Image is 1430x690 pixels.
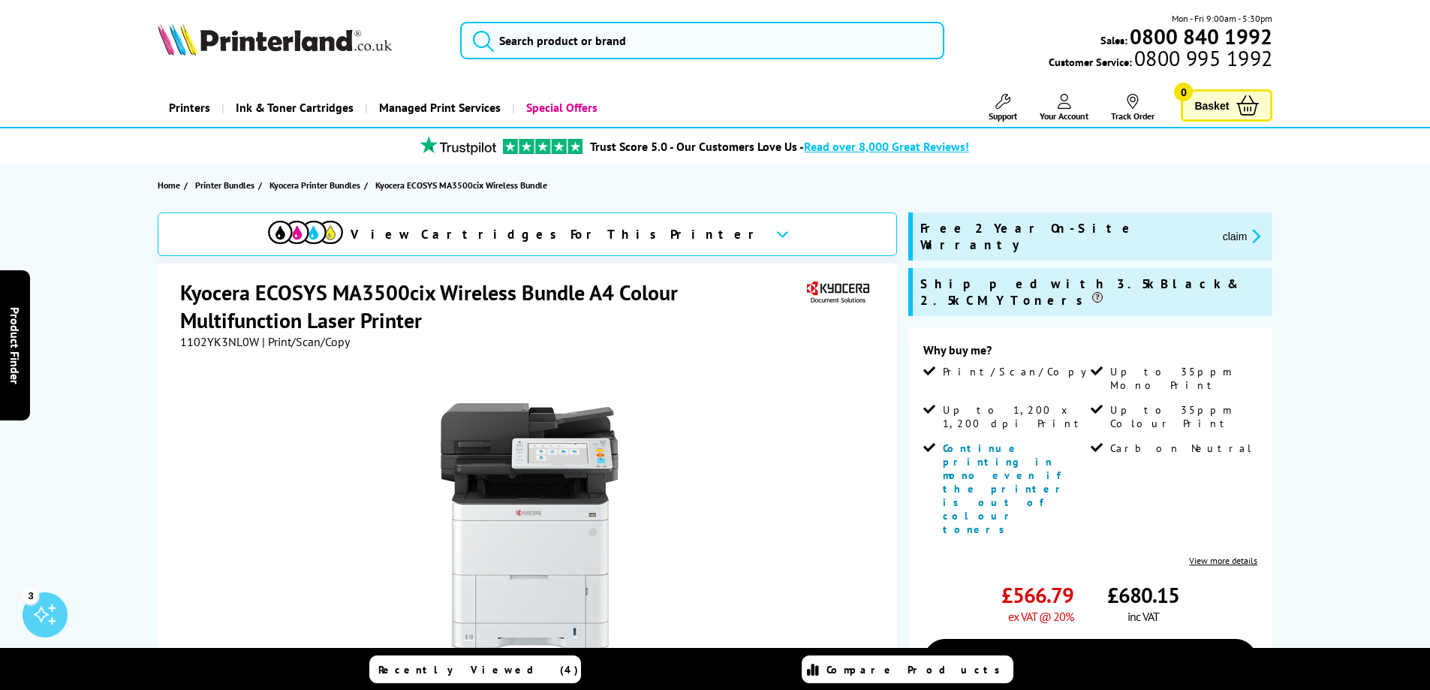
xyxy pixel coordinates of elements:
[1127,29,1272,44] a: 0800 840 1992
[802,655,1013,683] a: Compare Products
[943,403,1087,430] span: Up to 1,200 x 1,200 dpi Print
[503,139,583,154] img: trustpilot rating
[1130,23,1272,50] b: 0800 840 1992
[195,177,254,193] span: Printer Bundles
[1100,33,1127,47] span: Sales:
[989,110,1017,122] span: Support
[804,139,969,154] span: Read over 8,000 Great Reviews!
[375,177,547,193] span: Kyocera ECOSYS MA3500cix Wireless Bundle
[158,177,180,193] span: Home
[1110,403,1254,430] span: Up to 35ppm Colour Print
[1110,441,1253,455] span: Carbon Neutral
[1172,11,1272,26] span: Mon - Fri 9:00am - 5:30pm
[590,139,969,154] a: Trust Score 5.0 - Our Customers Love Us -Read over 8,000 Great Reviews!
[1127,609,1159,624] span: inc VAT
[269,177,364,193] a: Kyocera Printer Bundles
[221,89,365,127] a: Ink & Toner Cartridges
[180,334,259,349] span: 1102YK3NL0W
[923,639,1257,682] a: Add to Basket
[943,365,1097,378] span: Print/Scan/Copy
[1218,227,1266,245] button: promo-description
[1181,89,1272,122] a: Basket 0
[803,279,872,306] img: Kyocera
[920,220,1211,253] span: Free 2 Year On-Site Warranty
[1110,365,1254,392] span: Up to 35ppm Mono Print
[1174,83,1193,101] span: 0
[1049,51,1272,69] span: Customer Service:
[158,23,392,56] img: Printerland Logo
[413,136,503,155] img: trustpilot rating
[826,663,1008,676] span: Compare Products
[8,306,23,384] span: Product Finder
[269,177,360,193] span: Kyocera Printer Bundles
[375,177,551,193] a: Kyocera ECOSYS MA3500cix Wireless Bundle
[1008,609,1073,624] span: ex VAT @ 20%
[1189,555,1257,566] a: View more details
[923,342,1257,365] div: Why buy me?
[158,177,184,193] a: Home
[382,379,676,673] img: Kyocera ECOSYS MA3500cix Wireless Bundle
[1001,581,1073,609] span: £566.79
[460,22,944,59] input: Search product or brand
[1111,94,1155,122] a: Track Order
[351,226,763,243] span: View Cartridges For This Printer
[989,94,1017,122] a: Support
[180,279,803,334] h1: Kyocera ECOSYS MA3500cix Wireless Bundle A4 Colour Multifunction Laser Printer
[943,441,1069,536] span: Continue printing in mono even if the printer is out of colour toners
[365,89,512,127] a: Managed Print Services
[920,276,1265,309] span: Shipped with 3.5k Black & 2.5k CMY Toners
[1132,51,1272,65] span: 0800 995 1992
[158,89,221,127] a: Printers
[1194,95,1229,116] span: Basket
[23,587,39,604] div: 3
[1040,110,1088,122] span: Your Account
[378,663,579,676] span: Recently Viewed (4)
[512,89,609,127] a: Special Offers
[195,177,258,193] a: Printer Bundles
[369,655,581,683] a: Recently Viewed (4)
[158,23,442,59] a: Printerland Logo
[262,334,350,349] span: | Print/Scan/Copy
[1040,94,1088,122] a: Your Account
[268,221,343,244] img: cmyk-icon.svg
[236,89,354,127] span: Ink & Toner Cartridges
[1107,581,1179,609] span: £680.15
